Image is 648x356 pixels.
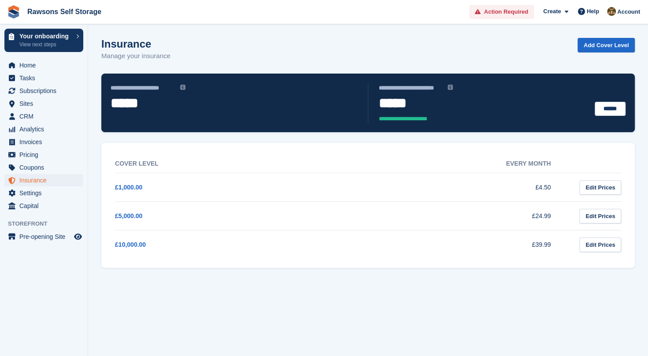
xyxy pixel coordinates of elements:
span: Account [617,7,640,16]
a: menu [4,200,83,212]
span: Pre-opening Site [19,230,72,243]
span: Home [19,59,72,71]
span: Coupons [19,161,72,174]
span: Pricing [19,148,72,161]
p: View next steps [19,41,72,48]
a: menu [4,123,83,135]
a: Preview store [73,231,83,242]
img: icon-info-grey-7440780725fd019a000dd9b08b2336e03edf1995a4989e88bcd33f0948082b44.svg [448,85,453,90]
a: £1,000.00 [115,184,142,191]
a: Add Cover Level [578,38,635,52]
th: Cover Level [115,155,342,173]
p: Manage your insurance [101,51,170,61]
a: menu [4,174,83,186]
th: Every month [342,155,569,173]
span: Help [587,7,599,16]
span: CRM [19,110,72,122]
span: Tasks [19,72,72,84]
td: £24.99 [342,202,569,230]
a: Rawsons Self Storage [24,4,105,19]
td: £4.50 [342,173,569,202]
h1: Insurance [101,38,170,50]
span: Create [543,7,561,16]
span: Subscriptions [19,85,72,97]
img: Aaron Wheeler [607,7,616,16]
p: Your onboarding [19,33,72,39]
a: menu [4,187,83,199]
a: Your onboarding View next steps [4,29,83,52]
img: stora-icon-8386f47178a22dfd0bd8f6a31ec36ba5ce8667c1dd55bd0f319d3a0aa187defe.svg [7,5,20,19]
a: menu [4,72,83,84]
span: Action Required [484,7,528,16]
a: Edit Prices [579,237,621,252]
span: Capital [19,200,72,212]
a: menu [4,59,83,71]
a: £5,000.00 [115,212,142,219]
a: menu [4,161,83,174]
td: £39.99 [342,230,569,259]
a: menu [4,110,83,122]
span: Storefront [8,219,88,228]
span: Analytics [19,123,72,135]
a: menu [4,230,83,243]
span: Invoices [19,136,72,148]
a: menu [4,97,83,110]
span: Settings [19,187,72,199]
a: Action Required [469,5,534,19]
img: icon-info-grey-7440780725fd019a000dd9b08b2336e03edf1995a4989e88bcd33f0948082b44.svg [180,85,185,90]
a: menu [4,148,83,161]
a: menu [4,136,83,148]
span: Insurance [19,174,72,186]
a: menu [4,85,83,97]
a: Edit Prices [579,209,621,223]
span: Sites [19,97,72,110]
a: £10,000.00 [115,241,146,248]
a: Edit Prices [579,180,621,195]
